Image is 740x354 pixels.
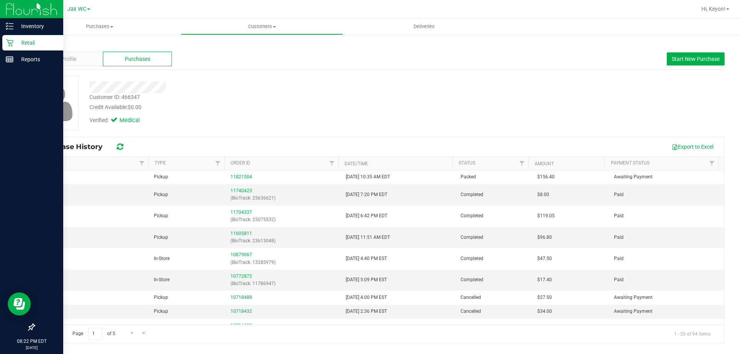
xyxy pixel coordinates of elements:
span: Hi, Keyon! [701,6,725,12]
a: Order ID [230,160,250,166]
div: Customer ID: 466347 [89,93,140,101]
p: Reports [13,55,60,64]
span: In-Store [154,276,170,284]
span: Awaiting Payment [614,308,653,315]
a: Filter [212,157,224,170]
span: [DATE] 7:20 PM EDT [346,191,387,198]
span: Jax WC [67,6,86,12]
span: Pickup [154,234,168,241]
span: In-Store [154,255,170,262]
p: (BioTrack: 11786947) [230,280,336,287]
span: Profile [61,55,76,63]
span: Pickup [154,173,168,181]
a: 10714499 [230,323,252,328]
a: 11821504 [230,174,252,180]
a: Go to the last page [139,328,150,338]
span: Completed [461,276,483,284]
a: Filter [706,157,718,170]
span: Page of 5 [66,328,121,340]
span: Paid [614,255,624,262]
span: Packed [461,173,476,181]
span: $8.00 [537,191,549,198]
p: (BioTrack: 25636621) [230,195,336,202]
span: [DATE] 5:09 PM EST [346,276,387,284]
span: [DATE] 4:40 PM EST [346,255,387,262]
span: Paid [614,276,624,284]
span: Completed [461,255,483,262]
span: Customers [181,23,343,30]
span: Paid [614,212,624,220]
a: Date/Time [345,161,368,166]
a: Filter [136,157,148,170]
p: Inventory [13,22,60,31]
span: $34.00 [537,308,552,315]
span: [DATE] 10:35 AM EDT [346,173,390,181]
a: 11740423 [230,188,252,193]
a: Purchases [18,18,181,35]
span: $156.40 [537,173,555,181]
a: 10772872 [230,273,252,279]
span: $119.05 [537,212,555,220]
a: Deliveries [343,18,505,35]
span: Pickup [154,191,168,198]
span: $0.00 [128,104,141,110]
span: [DATE] 2:36 PM EST [346,308,387,315]
a: 10718488 [230,295,252,300]
span: [DATE] 4:00 PM EST [346,294,387,301]
a: 11605811 [230,231,252,236]
button: Start New Purchase [667,52,725,65]
span: Cancelled [461,294,481,301]
span: Purchases [18,23,181,30]
span: $17.40 [537,276,552,284]
p: 08:22 PM EDT [3,338,60,345]
a: Filter [516,157,528,170]
inline-svg: Inventory [6,22,13,30]
div: Credit Available: [89,103,429,111]
span: Purchase History [40,143,110,151]
p: (BioTrack: 23613048) [230,237,336,245]
div: Verified: [89,116,150,125]
p: (BioTrack: 25075532) [230,216,336,223]
a: 10718432 [230,309,252,314]
span: Pickup [154,212,168,220]
inline-svg: Reports [6,55,13,63]
p: Retail [13,38,60,47]
a: Payment Status [611,160,649,166]
span: Pickup [154,308,168,315]
span: $47.50 [537,255,552,262]
button: Export to Excel [667,140,718,153]
span: Paid [614,191,624,198]
p: [DATE] [3,345,60,351]
span: [DATE] 6:42 PM EDT [346,212,387,220]
a: Type [155,160,166,166]
a: Customers [181,18,343,35]
a: 10879067 [230,252,252,257]
span: 1 - 20 of 94 items [668,328,716,339]
iframe: Resource center [8,292,31,315]
span: $27.50 [537,294,552,301]
a: Filter [326,157,338,170]
a: 11704337 [230,210,252,215]
span: Paid [614,234,624,241]
a: Status [459,160,475,166]
span: Awaiting Payment [614,173,653,181]
span: Deliveries [403,23,445,30]
span: Cancelled [461,308,481,315]
span: Completed [461,212,483,220]
p: (BioTrack: 13285979) [230,259,336,266]
a: Go to the next page [126,328,138,338]
span: [DATE] 11:51 AM EDT [346,234,390,241]
span: Medical [119,116,150,125]
span: Pickup [154,294,168,301]
a: Amount [535,161,554,166]
span: Start New Purchase [672,56,720,62]
span: Awaiting Payment [614,294,653,301]
span: Completed [461,191,483,198]
inline-svg: Retail [6,39,13,47]
input: 1 [88,328,102,340]
span: Completed [461,234,483,241]
span: Purchases [125,55,150,63]
span: $96.80 [537,234,552,241]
